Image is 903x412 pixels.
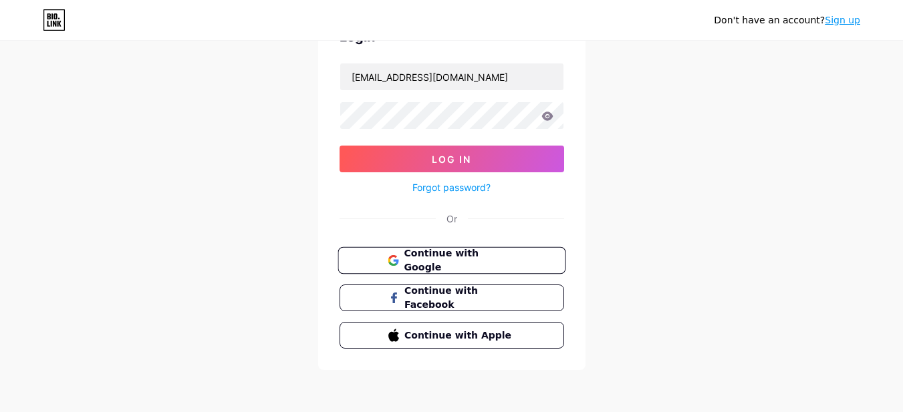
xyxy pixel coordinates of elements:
[404,284,515,312] span: Continue with Facebook
[340,284,564,311] button: Continue with Facebook
[432,154,471,165] span: Log In
[404,329,515,343] span: Continue with Apple
[714,13,860,27] div: Don't have an account?
[340,146,564,172] button: Log In
[825,15,860,25] a: Sign up
[340,63,563,90] input: Username
[340,322,564,349] button: Continue with Apple
[340,247,564,274] a: Continue with Google
[404,246,515,275] span: Continue with Google
[446,212,457,226] div: Or
[412,180,491,194] a: Forgot password?
[338,247,565,274] button: Continue with Google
